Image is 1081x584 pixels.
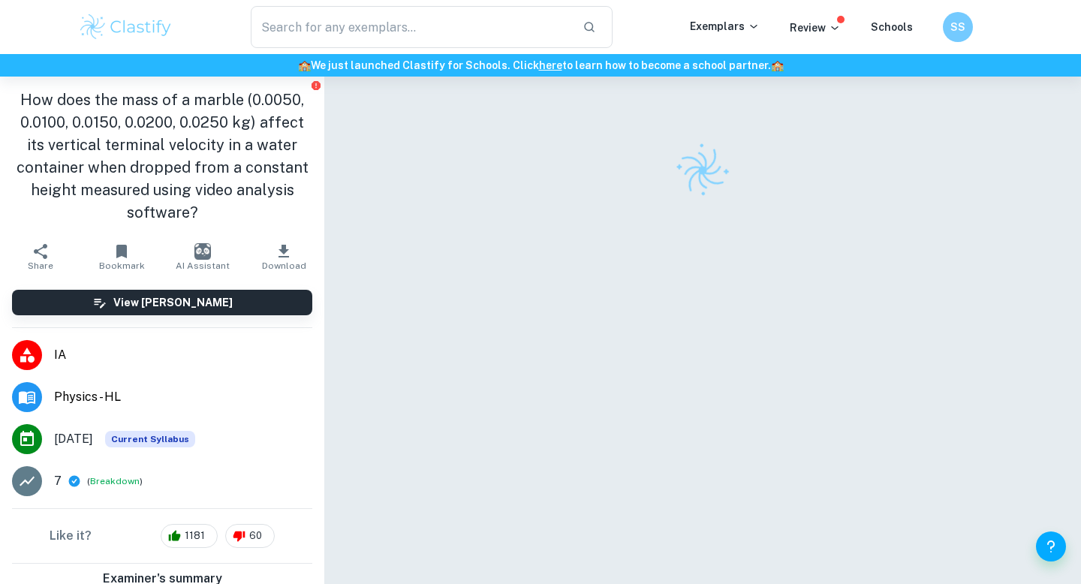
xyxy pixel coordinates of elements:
span: [DATE] [54,430,93,448]
p: Review [790,20,841,36]
button: Breakdown [90,474,140,488]
div: This exemplar is based on the current syllabus. Feel free to refer to it for inspiration/ideas wh... [105,431,195,447]
span: 1181 [176,528,213,543]
p: 7 [54,472,62,490]
div: 1181 [161,524,218,548]
button: AI Assistant [162,236,243,278]
input: Search for any exemplars... [251,6,571,48]
span: Download [262,260,306,271]
button: View [PERSON_NAME] [12,290,312,315]
span: 🏫 [298,59,311,71]
span: Bookmark [99,260,145,271]
button: Bookmark [81,236,162,278]
button: Help and Feedback [1036,531,1066,561]
h1: How does the mass of a marble (0.0050, 0.0100, 0.0150, 0.0200, 0.0250 kg) affect its vertical ter... [12,89,312,224]
button: Download [243,236,324,278]
span: IA [54,346,312,364]
img: AI Assistant [194,243,211,260]
span: 🏫 [771,59,784,71]
p: Exemplars [690,18,760,35]
button: SS [943,12,973,42]
a: Schools [871,21,913,33]
span: AI Assistant [176,260,230,271]
button: Report issue [310,80,321,91]
h6: SS [950,19,967,35]
span: Physics - HL [54,388,312,406]
img: Clastify logo [666,134,740,208]
span: Share [28,260,53,271]
img: Clastify logo [78,12,173,42]
div: 60 [225,524,275,548]
a: here [539,59,562,71]
h6: View [PERSON_NAME] [113,294,233,311]
span: 60 [241,528,270,543]
span: ( ) [87,474,143,489]
h6: Like it? [50,527,92,545]
h6: We just launched Clastify for Schools. Click to learn how to become a school partner. [3,57,1078,74]
span: Current Syllabus [105,431,195,447]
